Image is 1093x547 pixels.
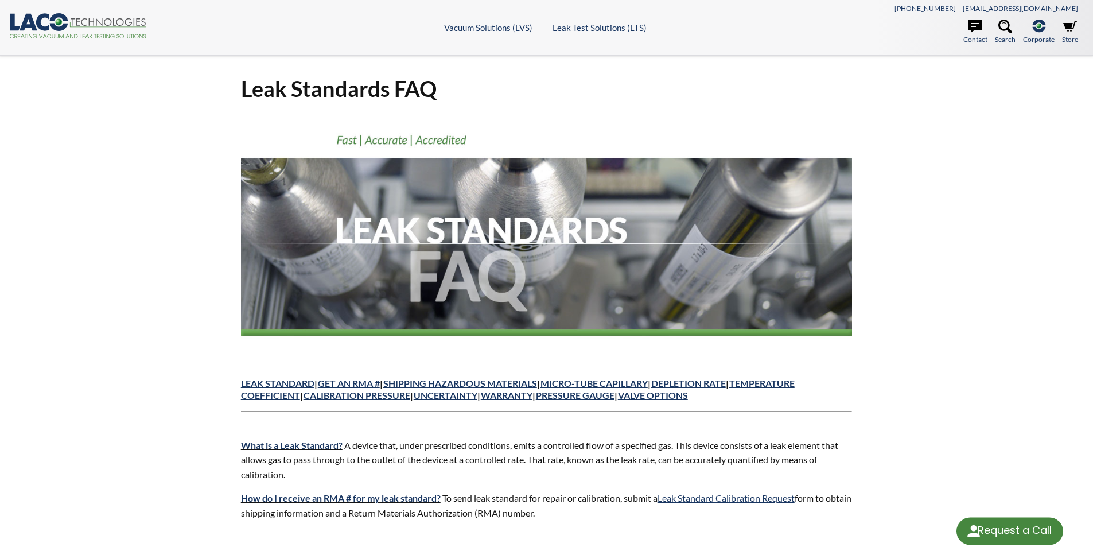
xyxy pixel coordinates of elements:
a: Shipping Hazardous Materials [383,378,537,389]
a: What is a Leak Standard? [241,440,343,451]
img: 2021-Leak-Standards-FAQ.jpg [241,121,853,366]
img: round button [964,522,983,540]
a: [EMAIL_ADDRESS][DOMAIN_NAME] [963,4,1078,13]
a: Get an RMA # [318,378,380,389]
a: CALIBRATION PRESSURE [304,390,410,401]
div: Request a Call [978,517,1052,544]
h4: | | | | | | | | | | [241,378,853,402]
a: Leak Standard Calibration Request [658,492,795,503]
a: Search [995,20,1016,45]
a: Depletion Rate [651,378,726,389]
span: Corporate [1023,34,1055,45]
p: A device that, under prescribed conditions, emits a controlled flow of a specified gas. This devi... [241,438,853,482]
a: Temperature Coefficient [241,378,795,401]
a: VALVE OPTIONS [618,390,688,401]
div: Request a Call [956,517,1063,545]
a: [PHONE_NUMBER] [894,4,956,13]
a: Store [1062,20,1078,45]
a: Uncertainty [414,390,477,401]
h1: Leak Standards FAQ [241,75,853,103]
a: MICRO-TUBE CAPILLARY [540,378,648,389]
a: PRESSURE GAUGE [536,390,614,401]
a: How do I receive an RMA # for my leak standard? [241,492,441,503]
a: WARRANTY [481,390,532,401]
p: To send leak standard for repair or calibration, submit a form to obtain shipping information and... [241,491,853,520]
a: Contact [963,20,987,45]
a: Vacuum Solutions (LVS) [444,22,532,33]
a: Leak Standard [241,378,314,389]
a: Leak Test Solutions (LTS) [553,22,647,33]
